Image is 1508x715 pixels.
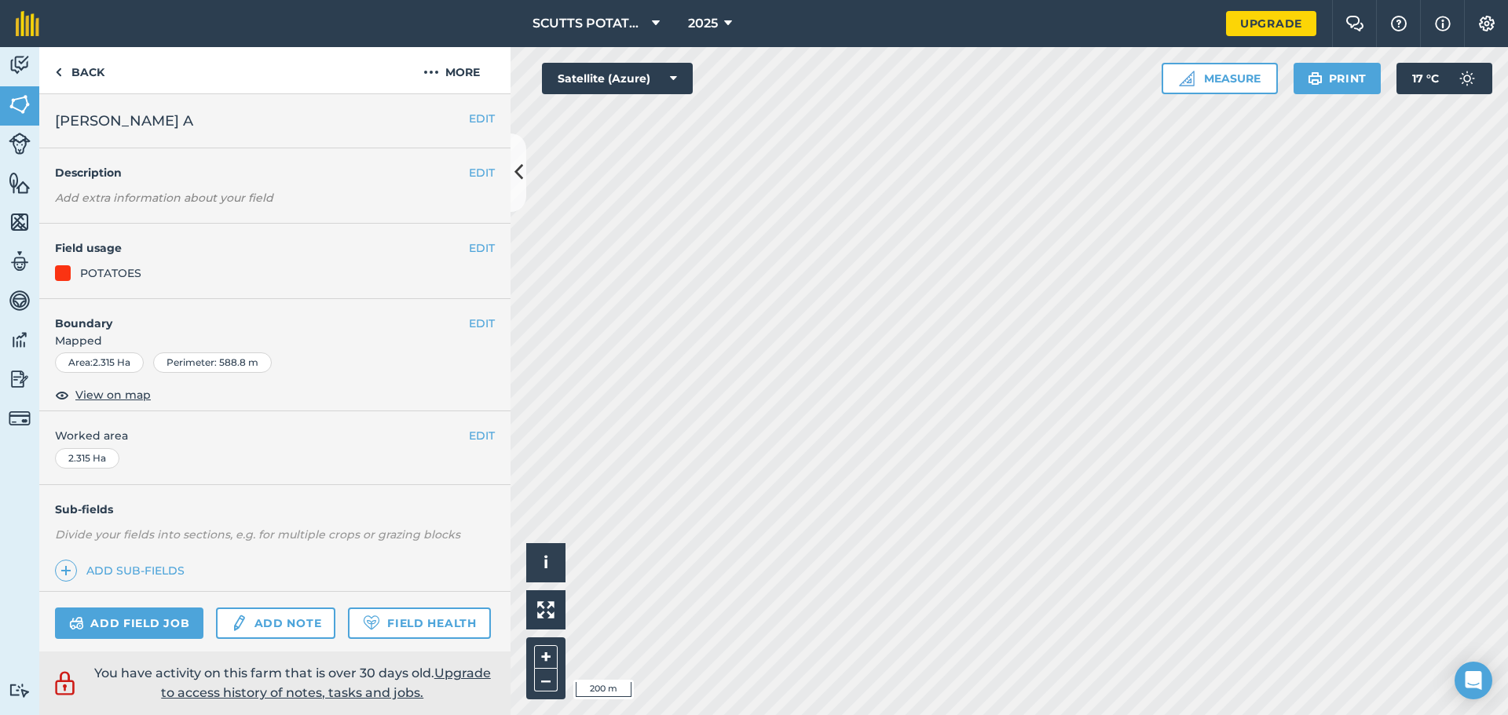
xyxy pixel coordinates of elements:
[9,53,31,77] img: svg+xml;base64,PD94bWwgdmVyc2lvbj0iMS4wIiBlbmNvZGluZz0idXRmLTgiPz4KPCEtLSBHZW5lcmF0b3I6IEFkb2JlIE...
[55,607,203,639] a: Add field job
[55,63,62,82] img: svg+xml;base64,PHN2ZyB4bWxucz0iaHR0cDovL3d3dy53My5vcmcvMjAwMC9zdmciIHdpZHRoPSI5IiBoZWlnaHQ9IjI0Ii...
[469,164,495,181] button: EDIT
[1294,63,1382,94] button: Print
[55,110,193,132] span: [PERSON_NAME] A
[55,560,191,582] a: Add sub-fields
[55,191,273,205] em: Add extra information about your field
[55,385,69,404] img: svg+xml;base64,PHN2ZyB4bWxucz0iaHR0cDovL3d3dy53My5vcmcvMjAwMC9zdmciIHdpZHRoPSIxOCIgaGVpZ2h0PSIyNC...
[1396,63,1492,94] button: 17 °C
[39,501,511,518] h4: Sub-fields
[469,239,495,257] button: EDIT
[9,210,31,234] img: svg+xml;base64,PHN2ZyB4bWxucz0iaHR0cDovL3d3dy53My5vcmcvMjAwMC9zdmciIHdpZHRoPSI1NiIgaGVpZ2h0PSI2MC...
[9,367,31,391] img: svg+xml;base64,PD94bWwgdmVyc2lvbj0iMS4wIiBlbmNvZGluZz0idXRmLTgiPz4KPCEtLSBHZW5lcmF0b3I6IEFkb2JlIE...
[9,683,31,698] img: svg+xml;base64,PD94bWwgdmVyc2lvbj0iMS4wIiBlbmNvZGluZz0idXRmLTgiPz4KPCEtLSBHZW5lcmF0b3I6IEFkb2JlIE...
[1451,63,1483,94] img: svg+xml;base64,PD94bWwgdmVyc2lvbj0iMS4wIiBlbmNvZGluZz0idXRmLTgiPz4KPCEtLSBHZW5lcmF0b3I6IEFkb2JlIE...
[537,601,555,618] img: Four arrows, one pointing top left, one top right, one bottom right and the last bottom left
[423,63,439,82] img: svg+xml;base64,PHN2ZyB4bWxucz0iaHR0cDovL3d3dy53My5vcmcvMjAwMC9zdmciIHdpZHRoPSIyMCIgaGVpZ2h0PSIyNC...
[1477,16,1496,31] img: A cog icon
[1435,14,1451,33] img: svg+xml;base64,PHN2ZyB4bWxucz0iaHR0cDovL3d3dy53My5vcmcvMjAwMC9zdmciIHdpZHRoPSIxNyIgaGVpZ2h0PSIxNy...
[39,47,120,93] a: Back
[1412,63,1439,94] span: 17 ° C
[469,315,495,332] button: EDIT
[80,264,141,282] div: POTATOES
[526,543,565,582] button: i
[1226,11,1316,36] a: Upgrade
[55,164,495,181] h4: Description
[1179,71,1195,86] img: Ruler icon
[1389,16,1408,31] img: A question mark icon
[39,332,511,349] span: Mapped
[216,607,335,639] a: Add note
[55,385,151,404] button: View on map
[9,250,31,273] img: svg+xml;base64,PD94bWwgdmVyc2lvbj0iMS4wIiBlbmNvZGluZz0idXRmLTgiPz4KPCEtLSBHZW5lcmF0b3I6IEFkb2JlIE...
[1162,63,1278,94] button: Measure
[75,386,151,403] span: View on map
[16,11,39,36] img: fieldmargin Logo
[55,527,460,542] em: Divide your fields into sections, e.g. for multiple crops or grazing blocks
[9,328,31,352] img: svg+xml;base64,PD94bWwgdmVyc2lvbj0iMS4wIiBlbmNvZGluZz0idXRmLTgiPz4KPCEtLSBHZW5lcmF0b3I6IEFkb2JlIE...
[230,614,247,633] img: svg+xml;base64,PD94bWwgdmVyc2lvbj0iMS4wIiBlbmNvZGluZz0idXRmLTgiPz4KPCEtLSBHZW5lcmF0b3I6IEFkb2JlIE...
[55,239,469,257] h4: Field usage
[469,110,495,127] button: EDIT
[55,427,495,444] span: Worked area
[55,352,144,373] div: Area : 2.315 Ha
[544,553,548,572] span: i
[534,669,558,691] button: –
[542,63,693,94] button: Satellite (Azure)
[9,93,31,116] img: svg+xml;base64,PHN2ZyB4bWxucz0iaHR0cDovL3d3dy53My5vcmcvMjAwMC9zdmciIHdpZHRoPSI1NiIgaGVpZ2h0PSI2MC...
[469,427,495,444] button: EDIT
[1345,16,1364,31] img: Two speech bubbles overlapping with the left bubble in the forefront
[534,645,558,669] button: +
[55,448,119,469] div: 2.315 Ha
[533,14,646,33] span: SCUTTS POTATOES
[9,133,31,155] img: svg+xml;base64,PD94bWwgdmVyc2lvbj0iMS4wIiBlbmNvZGluZz0idXRmLTgiPz4KPCEtLSBHZW5lcmF0b3I6IEFkb2JlIE...
[60,561,71,580] img: svg+xml;base64,PHN2ZyB4bWxucz0iaHR0cDovL3d3dy53My5vcmcvMjAwMC9zdmciIHdpZHRoPSIxNCIgaGVpZ2h0PSIyNC...
[393,47,511,93] button: More
[688,14,718,33] span: 2025
[86,663,499,703] p: You have activity on this farm that is over 30 days old.
[9,407,31,429] img: svg+xml;base64,PD94bWwgdmVyc2lvbj0iMS4wIiBlbmNvZGluZz0idXRmLTgiPz4KPCEtLSBHZW5lcmF0b3I6IEFkb2JlIE...
[153,352,272,373] div: Perimeter : 588.8 m
[1308,69,1323,88] img: svg+xml;base64,PHN2ZyB4bWxucz0iaHR0cDovL3d3dy53My5vcmcvMjAwMC9zdmciIHdpZHRoPSIxOSIgaGVpZ2h0PSIyNC...
[1455,662,1492,699] div: Open Intercom Messenger
[9,171,31,195] img: svg+xml;base64,PHN2ZyB4bWxucz0iaHR0cDovL3d3dy53My5vcmcvMjAwMC9zdmciIHdpZHRoPSI1NiIgaGVpZ2h0PSI2MC...
[348,607,490,639] a: Field Health
[51,669,79,698] img: svg+xml;base64,PD94bWwgdmVyc2lvbj0iMS4wIiBlbmNvZGluZz0idXRmLTgiPz4KPCEtLSBHZW5lcmF0b3I6IEFkb2JlIE...
[69,614,84,633] img: svg+xml;base64,PD94bWwgdmVyc2lvbj0iMS4wIiBlbmNvZGluZz0idXRmLTgiPz4KPCEtLSBHZW5lcmF0b3I6IEFkb2JlIE...
[9,289,31,312] img: svg+xml;base64,PD94bWwgdmVyc2lvbj0iMS4wIiBlbmNvZGluZz0idXRmLTgiPz4KPCEtLSBHZW5lcmF0b3I6IEFkb2JlIE...
[39,299,469,332] h4: Boundary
